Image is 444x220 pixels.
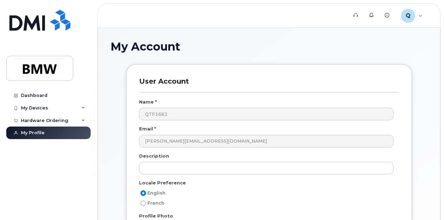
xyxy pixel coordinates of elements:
[139,77,399,92] h3: User Account
[110,40,428,53] h1: My Account
[147,190,166,196] span: English
[140,200,146,206] input: French
[139,153,169,159] label: Description
[147,200,164,206] span: French
[139,213,173,219] label: Profile Photo
[139,180,186,186] label: Locale Preference
[140,190,146,196] input: English
[139,126,156,132] label: Email *
[139,99,157,105] label: Name *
